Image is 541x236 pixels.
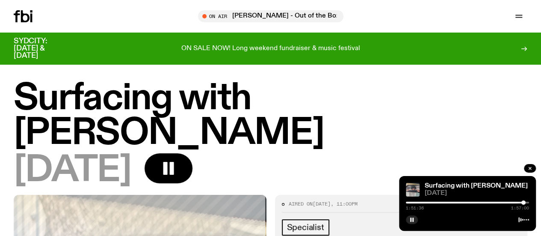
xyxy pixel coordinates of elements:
span: Specialist [287,223,324,232]
h1: Surfacing with [PERSON_NAME] [14,81,527,151]
h3: SYDCITY: [DATE] & [DATE] [14,38,68,60]
span: [DATE] [313,200,331,207]
a: Surfacing with [PERSON_NAME] [425,182,528,189]
span: [DATE] [425,190,529,197]
span: , 11:00pm [331,200,358,207]
button: On Air[PERSON_NAME] - Out of the Box [198,10,343,22]
p: ON SALE NOW! Long weekend fundraiser & music festival [181,45,360,53]
span: Aired on [289,200,313,207]
span: 1:57:00 [511,206,529,210]
a: Specialist [282,219,329,236]
span: 1:51:36 [406,206,424,210]
span: [DATE] [14,153,131,188]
